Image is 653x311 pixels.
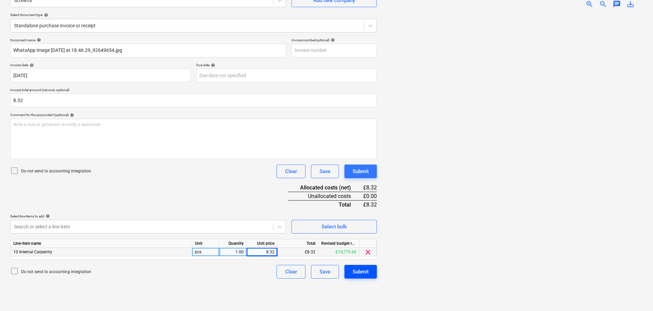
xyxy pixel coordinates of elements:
[10,13,377,17] div: Select document type
[276,265,306,279] button: Clear
[285,167,297,176] div: Clear
[222,248,244,256] div: 1.00
[192,248,219,256] div: pcs
[250,248,274,256] div: 8.32
[247,239,278,248] div: Unit price
[619,278,653,311] iframe: Chat Widget
[13,250,52,254] span: 10 Internal Carpentry
[320,167,330,176] div: Save
[10,44,286,57] input: Document name
[292,44,377,57] input: Invoice number
[329,38,335,42] span: help
[10,63,191,67] div: Invoice date
[344,265,377,279] button: Submit
[21,168,91,174] p: Do not send to accounting integration
[69,113,74,117] span: help
[196,69,377,82] input: Due date not specified
[10,69,191,82] input: Invoice date not specified
[219,239,247,248] div: Quantity
[10,94,377,107] input: Invoice total amount (net cost, optional)
[285,267,297,276] div: Clear
[10,88,377,94] p: Invoice total amount (net cost, optional)
[278,239,318,248] div: Total
[292,220,377,234] button: Select bulk
[288,184,362,192] div: Allocated costs (net)
[362,184,377,192] div: £8.32
[10,38,286,42] div: Document name
[278,248,318,256] div: £8.32
[11,239,192,248] div: Line-item name
[364,248,372,256] span: clear
[353,167,369,176] div: Submit
[362,192,377,200] div: £0.00
[318,239,359,248] div: Revised budget remaining
[320,267,330,276] div: Save
[44,214,50,218] span: help
[292,38,377,42] div: Invoice number (optional)
[43,13,48,17] span: help
[10,214,286,218] div: Select line-items to add
[322,222,347,231] div: Select bulk
[288,200,362,209] div: Total
[192,239,219,248] div: Unit
[288,192,362,200] div: Unallocated costs
[362,200,377,209] div: £8.32
[10,113,377,117] div: Comment for the accountant (optional)
[36,38,41,42] span: help
[311,265,339,279] button: Save
[28,63,34,67] span: help
[21,269,91,275] p: Do not send to accounting integration
[196,63,377,67] div: Due date
[276,165,306,178] button: Clear
[311,165,339,178] button: Save
[318,248,359,256] div: £16,775.60
[344,165,377,178] button: Submit
[210,63,215,67] span: help
[353,267,369,276] div: Submit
